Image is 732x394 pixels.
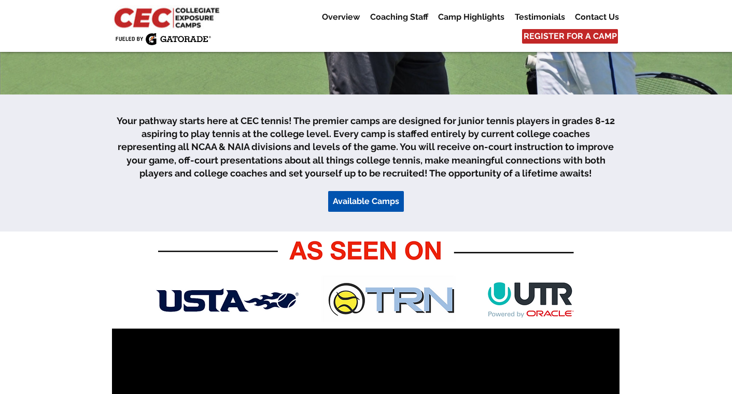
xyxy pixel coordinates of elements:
[433,11,510,23] p: Camp Highlights
[115,33,211,45] img: Fueled by Gatorade.png
[524,31,617,42] span: REGISTER FOR A CAMP
[328,191,404,212] a: Available Camps
[278,11,621,23] nav: Site
[314,11,362,23] a: Overview
[362,11,430,23] a: Coaching Staff
[507,11,567,23] a: Testimonials
[317,11,365,23] p: Overview
[117,115,615,179] span: Your pathway starts here at CEC tennis! The premier camps are designed for junior tennis players ...
[570,11,624,23] p: Contact Us
[365,11,433,23] p: Coaching Staff
[510,11,570,23] p: Testimonials
[567,11,621,23] a: Contact Us
[333,196,399,207] span: Available Camps
[154,236,577,322] img: As Seen On CEC .png
[112,5,224,29] img: CEC Logo Primary_edited.jpg
[522,29,618,44] a: REGISTER FOR A CAMP
[430,11,506,23] a: Camp Highlights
